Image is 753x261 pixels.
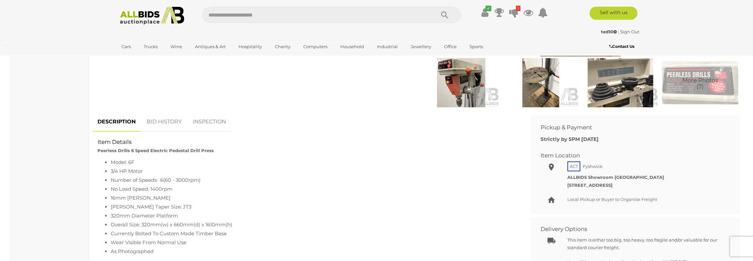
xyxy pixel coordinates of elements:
[142,112,187,132] a: BID HISTORY
[541,136,599,142] b: Strictly by 5PM [DATE]
[541,124,720,131] h2: Pickup & Payment
[609,43,636,50] a: Contact Us
[440,41,461,52] a: Office
[111,247,516,256] li: As Photographed
[93,112,141,132] a: DESCRIPTION
[111,193,516,202] li: 16mm [PERSON_NAME]
[620,29,639,34] a: Sign Out
[601,29,618,34] a: ted10
[601,29,617,34] strong: ted10
[373,41,402,52] a: Industrial
[336,41,368,52] a: Household
[567,236,725,252] p: This item is either too big, too heavy, too fragile and/or valuable for our standard courier frei...
[423,58,499,107] img: Peerless Drills 6 Speed Electric Pedestal Drill Press
[111,158,516,167] li: Model: 6F
[111,176,516,184] li: Number of Speeds: 6(60 - 3000rpm)
[582,58,659,107] img: Peerless Drills 6 Speed Electric Pedestal Drill Press
[618,29,619,34] span: |
[406,41,435,52] a: Jewellery
[234,41,266,52] a: Hospitality
[541,226,720,232] h2: Delivery Options
[567,197,657,202] span: Local Pickup or Buyer to Organise Freight
[609,44,634,49] b: Contact Us
[97,139,516,145] h2: Item Details
[111,220,516,229] li: Overall Size: 320mm(w) x 660mm(d) x 1610mm(h)
[166,41,186,52] a: Wine
[465,41,487,52] a: Sports
[117,41,135,52] a: Cars
[111,202,516,211] li: [PERSON_NAME] Taper Size: JT3
[428,7,461,23] button: Search
[299,41,332,52] a: Computers
[111,229,516,238] li: Currently Bolted To Custom Made Timber Base
[480,7,490,18] a: ✔
[567,175,664,180] strong: ALLBIDS Showroom [GEOGRAPHIC_DATA]
[541,152,720,159] h2: Item Location
[509,7,519,18] a: 1
[188,112,231,132] a: INSPECTION
[516,6,520,11] i: 1
[111,238,516,247] li: Wear Visible From Normal Use
[567,182,613,188] strong: [STREET_ADDRESS]
[116,7,188,25] img: Allbids.com.au
[589,7,637,20] a: Sell with us
[485,6,491,11] i: ✔
[682,77,718,89] span: More Photos (7)
[581,162,604,171] span: Fyshwick
[111,184,516,193] li: No Load Speed: 1400rpm
[111,211,516,220] li: 320mm Diameter Platform
[662,58,738,107] a: More Photos(7)
[139,41,162,52] a: Trucks
[97,148,214,153] strong: Peerless Drills 6 Speed Electric Pedestal Drill Press
[117,52,173,63] a: [GEOGRAPHIC_DATA]
[111,167,516,176] li: 3/4 HP Motor
[271,41,295,52] a: Charity
[662,58,738,107] img: Peerless Drills 6 Speed Electric Pedestal Drill Press
[567,161,580,171] span: ACT
[503,58,579,107] img: Peerless Drills 6 Speed Electric Pedestal Drill Press
[191,41,230,52] a: Antiques & Art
